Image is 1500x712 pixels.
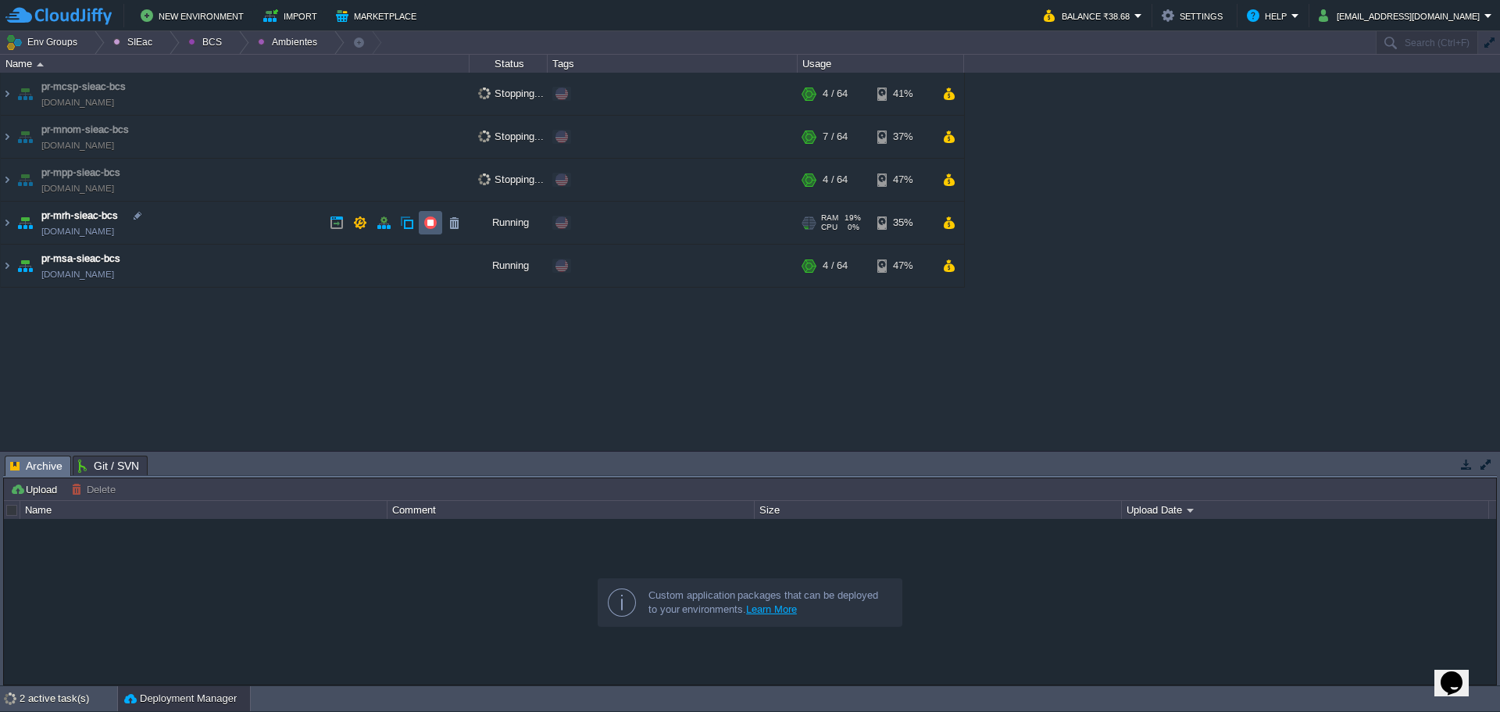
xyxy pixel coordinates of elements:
[10,482,62,496] button: Upload
[821,223,837,232] span: CPU
[78,456,139,475] span: Git / SVN
[41,224,114,239] a: [DOMAIN_NAME]
[41,251,120,267] a: pr-msa-sieac-bcs
[41,165,120,181] a: pr-mpp-sieac-bcs
[877,245,928,287] div: 47%
[1434,649,1484,696] iframe: chat widget
[388,501,754,519] div: Comment
[877,116,928,158] div: 37%
[2,55,469,73] div: Name
[1,116,13,158] img: AMDAwAAAACH5BAEAAAAALAAAAAABAAEAAAICRAEAOw==
[1247,6,1291,25] button: Help
[21,501,387,519] div: Name
[5,6,112,26] img: CloudJiffy
[1,202,13,244] img: AMDAwAAAACH5BAEAAAAALAAAAAABAAEAAAICRAEAOw==
[823,73,848,115] div: 4 / 64
[37,63,44,66] img: AMDAwAAAACH5BAEAAAAALAAAAAABAAEAAAICRAEAOw==
[124,691,237,707] button: Deployment Manager
[844,223,859,232] span: 0%
[1,159,13,201] img: AMDAwAAAACH5BAEAAAAALAAAAAABAAEAAAICRAEAOw==
[20,686,117,711] div: 2 active task(s)
[1162,6,1227,25] button: Settings
[14,202,36,244] img: AMDAwAAAACH5BAEAAAAALAAAAAABAAEAAAICRAEAOw==
[470,55,547,73] div: Status
[41,79,126,95] a: pr-mcsp-sieac-bcs
[41,267,114,282] a: [DOMAIN_NAME]
[14,116,36,158] img: AMDAwAAAACH5BAEAAAAALAAAAAABAAEAAAICRAEAOw==
[14,245,36,287] img: AMDAwAAAACH5BAEAAAAALAAAAAABAAEAAAICRAEAOw==
[41,181,114,196] a: [DOMAIN_NAME]
[41,95,114,110] a: [DOMAIN_NAME]
[258,31,323,53] button: Ambientes
[1,73,13,115] img: AMDAwAAAACH5BAEAAAAALAAAAAABAAEAAAICRAEAOw==
[1123,501,1488,519] div: Upload Date
[478,88,544,99] span: Stopping...
[548,55,797,73] div: Tags
[648,589,889,617] div: Custom application packages that can be deployed to your environments.
[877,202,928,244] div: 35%
[41,208,118,224] a: pr-mrh-sieac-bcs
[823,116,848,158] div: 7 / 64
[10,456,62,476] span: Archive
[478,131,544,142] span: Stopping...
[188,31,227,53] button: BCS
[470,202,548,244] div: Running
[141,6,248,25] button: New Environment
[877,73,928,115] div: 41%
[845,213,861,223] span: 19%
[877,159,928,201] div: 47%
[113,31,158,53] button: SIEac
[823,159,848,201] div: 4 / 64
[821,213,838,223] span: RAM
[823,245,848,287] div: 4 / 64
[14,73,36,115] img: AMDAwAAAACH5BAEAAAAALAAAAAABAAEAAAICRAEAOw==
[71,482,120,496] button: Delete
[263,6,322,25] button: Import
[14,159,36,201] img: AMDAwAAAACH5BAEAAAAALAAAAAABAAEAAAICRAEAOw==
[336,6,421,25] button: Marketplace
[470,245,548,287] div: Running
[755,501,1121,519] div: Size
[798,55,963,73] div: Usage
[1,245,13,287] img: AMDAwAAAACH5BAEAAAAALAAAAAABAAEAAAICRAEAOw==
[1319,6,1484,25] button: [EMAIL_ADDRESS][DOMAIN_NAME]
[1044,6,1134,25] button: Balance ₹38.68
[746,603,797,615] a: Learn More
[41,122,129,138] a: pr-mnom-sieac-bcs
[41,138,114,153] a: [DOMAIN_NAME]
[478,174,544,185] span: Stopping...
[5,31,83,53] button: Env Groups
